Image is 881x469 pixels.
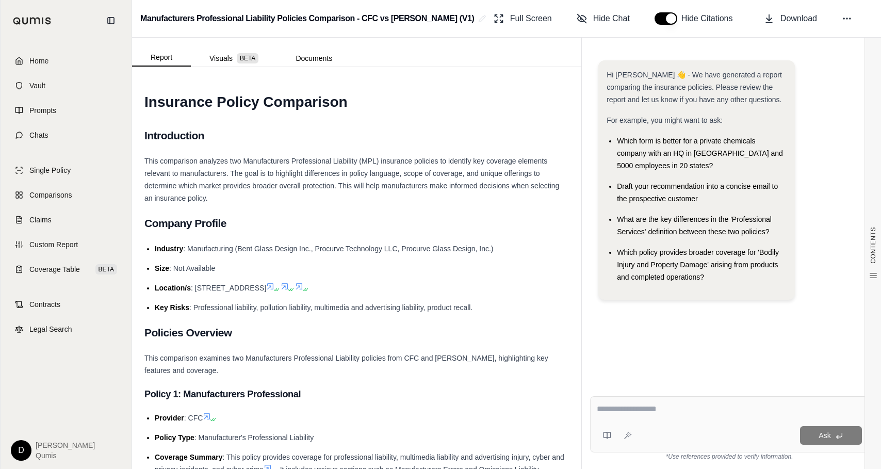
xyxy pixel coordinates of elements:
span: : Manufacturer's Professional Liability [194,433,314,442]
button: Full Screen [490,8,556,29]
span: Hide Chat [593,12,630,25]
span: This comparison analyzes two Manufacturers Professional Liability (MPL) insurance policies to ide... [144,157,559,202]
button: Report [132,49,191,67]
span: For example, you might want to ask: [607,116,723,124]
span: Full Screen [510,12,552,25]
button: Download [760,8,821,29]
span: Download [780,12,817,25]
span: [PERSON_NAME] [36,440,95,450]
span: Comparisons [29,190,72,200]
h2: Introduction [144,125,569,147]
a: Prompts [7,99,125,122]
span: : Professional liability, pollution liability, multimedia and advertising liability, product recall. [189,303,472,312]
span: Coverage Table [29,264,80,274]
span: BETA [237,53,258,63]
span: Vault [29,80,45,91]
span: Policy Type [155,433,194,442]
span: Ask [819,431,830,440]
span: Which form is better for a private chemicals company with an HQ in [GEOGRAPHIC_DATA] and 5000 emp... [617,137,783,170]
div: D [11,440,31,461]
span: Draft your recommendation into a concise email to the prospective customer [617,182,778,203]
button: Visuals [191,50,277,67]
button: Ask [800,426,862,445]
a: Home [7,50,125,72]
span: Location/s [155,284,191,292]
span: Which policy provides broader coverage for 'Bodily Injury and Property Damage' arising from produ... [617,248,779,281]
span: Key Risks [155,303,189,312]
button: Documents [277,50,351,67]
span: Chats [29,130,48,140]
span: Prompts [29,105,56,116]
span: Provider [155,414,184,422]
a: Comparisons [7,184,125,206]
a: Custom Report [7,233,125,256]
h3: Policy 1: Manufacturers Professional [144,385,569,403]
a: Single Policy [7,159,125,182]
a: Claims [7,208,125,231]
span: Size [155,264,169,272]
a: Chats [7,124,125,147]
button: Hide Chat [573,8,634,29]
span: : Manufacturing (Bent Glass Design Inc., Procurve Technology LLC, Procurve Glass Design, Inc.) [183,245,493,253]
span: Legal Search [29,324,72,334]
a: Vault [7,74,125,97]
a: Coverage TableBETA [7,258,125,281]
h1: Insurance Policy Comparison [144,88,569,117]
span: Industry [155,245,183,253]
span: : CFC [184,414,203,422]
span: Claims [29,215,52,225]
span: This comparison examines two Manufacturers Professional Liability policies from CFC and [PERSON_N... [144,354,548,375]
span: What are the key differences in the 'Professional Services' definition between these two policies? [617,215,772,236]
div: *Use references provided to verify information. [590,452,869,461]
span: Hi [PERSON_NAME] 👋 - We have generated a report comparing the insurance policies. Please review t... [607,71,782,104]
span: Single Policy [29,165,71,175]
h2: Manufacturers Professional Liability Policies Comparison - CFC vs [PERSON_NAME] (V1) [140,9,474,28]
button: Collapse sidebar [103,12,119,29]
span: Contracts [29,299,60,310]
h2: Company Profile [144,213,569,234]
span: BETA [95,264,117,274]
span: Coverage Summary [155,453,223,461]
a: Contracts [7,293,125,316]
span: CONTENTS [869,227,877,264]
span: : [STREET_ADDRESS] [191,284,266,292]
a: Legal Search [7,318,125,341]
span: : Not Available [169,264,215,272]
img: Qumis Logo [13,17,52,25]
h2: Policies Overview [144,322,569,344]
span: Home [29,56,48,66]
span: Qumis [36,450,95,461]
span: Custom Report [29,239,78,250]
span: Hide Citations [681,12,739,25]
